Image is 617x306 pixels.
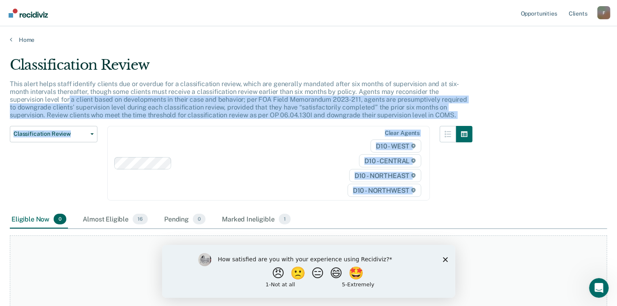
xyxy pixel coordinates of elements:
div: Almost Eligible16 [81,210,149,228]
span: 0 [193,214,206,224]
img: Recidiviz [9,9,48,18]
span: 1 [279,214,291,224]
span: D10 - NORTHWEST [348,184,421,197]
span: 0 [54,214,66,224]
div: Pending0 [163,210,207,228]
div: F [597,6,610,19]
button: Classification Review [10,126,97,142]
p: This alert helps staff identify clients due or overdue for a classification review, which are gen... [10,80,467,119]
span: D10 - CENTRAL [359,154,421,167]
iframe: Survey by Kim from Recidiviz [162,245,455,298]
a: Home [10,36,607,43]
iframe: Intercom live chat [589,278,609,298]
div: Clear agents [385,130,420,137]
div: Classification Review [10,57,472,80]
span: D10 - NORTHEAST [349,169,421,182]
span: 16 [133,214,148,224]
span: D10 - WEST [371,139,421,153]
button: Profile dropdown button [597,6,610,19]
div: Eligible Now0 [10,210,68,228]
span: Classification Review [14,130,87,137]
div: Marked Ineligible1 [220,210,292,228]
